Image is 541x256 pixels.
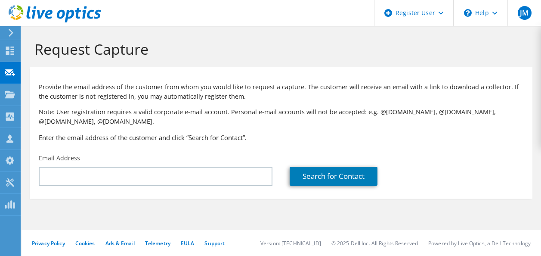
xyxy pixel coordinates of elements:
[105,240,135,247] a: Ads & Email
[464,9,472,17] svg: \n
[39,107,524,126] p: Note: User registration requires a valid corporate e-mail account. Personal e-mail accounts will ...
[39,82,524,101] p: Provide the email address of the customer from whom you would like to request a capture. The cust...
[331,240,418,247] li: © 2025 Dell Inc. All Rights Reserved
[260,240,321,247] li: Version: [TECHNICAL_ID]
[34,40,524,58] h1: Request Capture
[145,240,170,247] a: Telemetry
[428,240,531,247] li: Powered by Live Optics, a Dell Technology
[204,240,225,247] a: Support
[181,240,194,247] a: EULA
[32,240,65,247] a: Privacy Policy
[75,240,95,247] a: Cookies
[290,167,377,186] a: Search for Contact
[39,133,524,142] h3: Enter the email address of the customer and click “Search for Contact”.
[39,154,80,162] label: Email Address
[518,6,532,20] span: JM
